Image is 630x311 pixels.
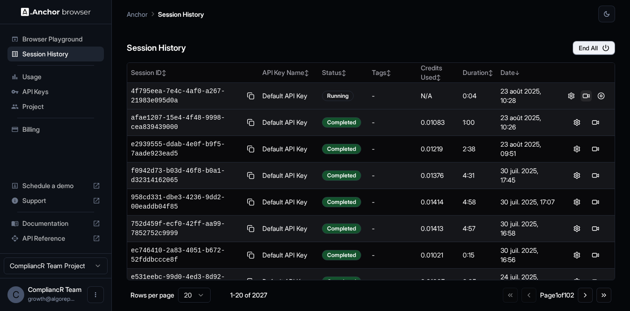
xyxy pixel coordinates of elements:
[463,68,493,77] div: Duration
[515,69,520,76] span: ↓
[22,87,100,96] span: API Keys
[162,69,166,76] span: ↕
[131,113,242,132] span: afae1207-15e4-4f48-9998-cea839439000
[500,87,555,105] div: 23 août 2025, 10:28
[322,170,361,181] div: Completed
[259,269,318,295] td: Default API Key
[421,224,455,233] div: 0.01413
[322,144,361,154] div: Completed
[7,69,104,84] div: Usage
[342,69,346,76] span: ↕
[131,166,242,185] span: f0942d73-b03d-46f8-b0a1-d32314162065
[127,41,186,55] h6: Session History
[7,122,104,137] div: Billing
[22,49,100,59] span: Session History
[372,277,413,286] div: -
[22,181,89,190] span: Schedule a demo
[372,250,413,260] div: -
[130,291,174,300] p: Rows per page
[421,197,455,207] div: 0.01414
[322,117,361,128] div: Completed
[131,68,255,77] div: Session ID
[259,189,318,216] td: Default API Key
[500,113,555,132] div: 23 août 2025, 10:26
[463,277,493,286] div: 0:05
[463,171,493,180] div: 4:31
[22,125,100,134] span: Billing
[22,72,100,81] span: Usage
[463,224,493,233] div: 4:57
[372,224,413,233] div: -
[488,69,493,76] span: ↕
[28,295,75,302] span: growth@algorep.ai
[131,272,242,291] span: e531eebc-99d0-4ed3-8d92-f2a07ef49a70
[127,9,148,19] p: Anchor
[28,285,82,293] span: CompliancR Team
[372,91,413,101] div: -
[322,197,361,207] div: Completed
[22,34,100,44] span: Browser Playground
[259,83,318,109] td: Default API Key
[262,68,315,77] div: API Key Name
[421,144,455,154] div: 0.01219
[372,197,413,207] div: -
[131,193,242,211] span: 958cd331-dbe3-4236-9dd2-00eaddb04f85
[259,242,318,269] td: Default API Key
[131,87,242,105] span: 4f795eea-7e4c-4af0-a267-21983e095d0a
[421,250,455,260] div: 0.01021
[22,234,89,243] span: API Reference
[322,277,361,287] div: Completed
[500,219,555,238] div: 30 juil. 2025, 16:58
[87,286,104,303] button: Open menu
[259,216,318,242] td: Default API Key
[7,47,104,61] div: Session History
[372,118,413,127] div: -
[158,9,204,19] p: Session History
[131,140,242,158] span: e2939555-ddab-4e0f-b9f5-7aade923ead5
[322,68,364,77] div: Status
[421,277,455,286] div: 0.01007
[500,197,555,207] div: 30 juil. 2025, 17:07
[463,118,493,127] div: 1:00
[463,91,493,101] div: 0:04
[322,223,361,234] div: Completed
[540,291,574,300] div: Page 1 of 102
[463,197,493,207] div: 4:58
[322,250,361,260] div: Completed
[259,136,318,162] td: Default API Key
[7,32,104,47] div: Browser Playground
[500,68,555,77] div: Date
[259,162,318,189] td: Default API Key
[7,231,104,246] div: API Reference
[322,91,354,101] div: Running
[259,109,318,136] td: Default API Key
[131,219,242,238] span: 752d459f-ecf0-42ff-aa99-7852752c9999
[421,63,455,82] div: Credits Used
[421,118,455,127] div: 0.01083
[500,272,555,291] div: 24 juil. 2025, 17:04
[372,144,413,154] div: -
[7,216,104,231] div: Documentation
[7,193,104,208] div: Support
[22,102,100,111] span: Project
[127,9,204,19] nav: breadcrumb
[421,171,455,180] div: 0.01376
[304,69,309,76] span: ↕
[7,99,104,114] div: Project
[386,69,391,76] span: ↕
[500,166,555,185] div: 30 juil. 2025, 17:45
[131,246,242,264] span: ec746410-2a83-4051-b672-52fddbccce8f
[21,7,91,16] img: Anchor Logo
[500,246,555,264] div: 30 juil. 2025, 16:56
[226,291,272,300] div: 1-20 of 2027
[372,68,413,77] div: Tags
[463,250,493,260] div: 0:15
[7,178,104,193] div: Schedule a demo
[421,91,455,101] div: N/A
[463,144,493,154] div: 2:38
[573,41,615,55] button: End All
[500,140,555,158] div: 23 août 2025, 09:51
[436,74,441,81] span: ↕
[22,219,89,228] span: Documentation
[7,286,24,303] div: C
